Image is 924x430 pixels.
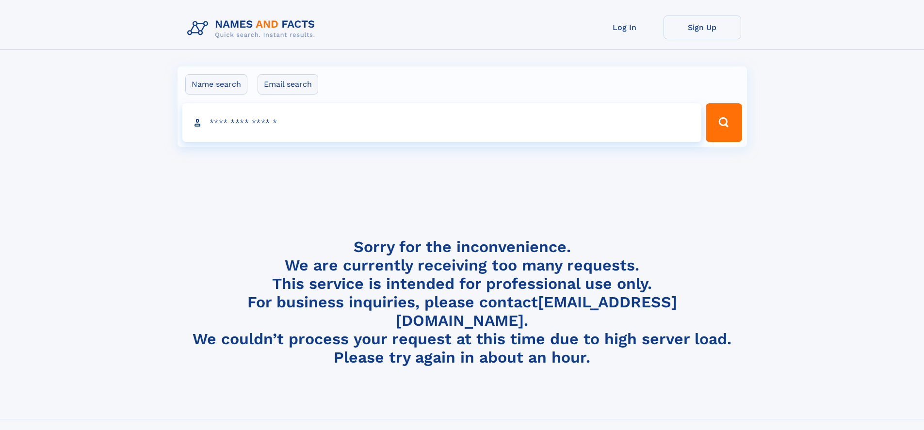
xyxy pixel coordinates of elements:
[182,103,702,142] input: search input
[396,293,677,330] a: [EMAIL_ADDRESS][DOMAIN_NAME]
[258,74,318,95] label: Email search
[183,238,741,367] h4: Sorry for the inconvenience. We are currently receiving too many requests. This service is intend...
[706,103,742,142] button: Search Button
[586,16,664,39] a: Log In
[183,16,323,42] img: Logo Names and Facts
[664,16,741,39] a: Sign Up
[185,74,247,95] label: Name search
